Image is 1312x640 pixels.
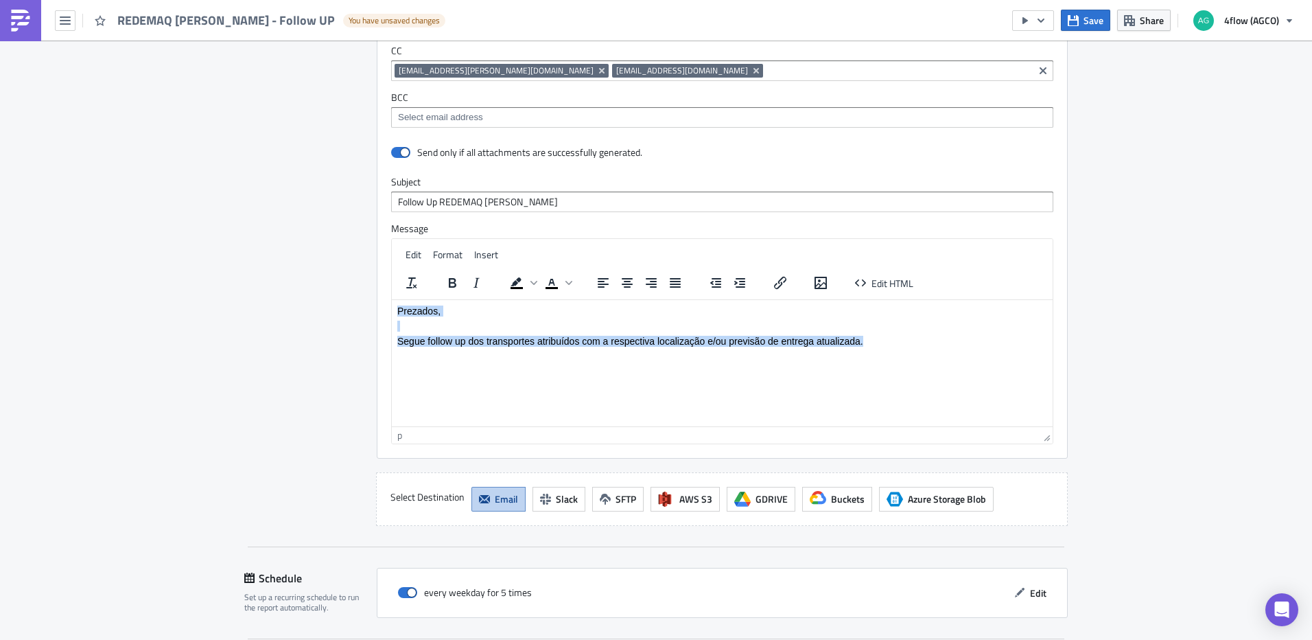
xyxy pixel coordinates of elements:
[10,10,32,32] img: PushMetrics
[1224,13,1279,27] span: 4flow (AGCO)
[755,492,788,506] span: GDRIVE
[441,273,464,293] button: Bold
[616,492,636,506] span: SFTP
[505,273,539,293] div: Background color
[391,222,1053,235] label: Message
[769,273,792,293] button: Insert/edit link
[596,64,609,78] button: Remove Tag
[640,273,663,293] button: Align right
[831,492,865,506] span: Buckets
[392,300,1053,426] iframe: Rich Text Area
[417,146,642,159] div: Send only if all attachments are successfully generated.
[908,492,986,506] span: Azure Storage Blob
[850,273,919,293] button: Edit HTML
[391,176,1053,188] label: Subject
[727,487,795,512] button: GDRIVE
[391,91,1053,104] label: BCC
[540,273,574,293] div: Text color
[1192,9,1215,32] img: Avatar
[1030,586,1046,600] span: Edit
[391,45,1053,57] label: CC
[406,247,421,262] span: Edit
[244,568,377,588] div: Schedule
[871,275,913,290] span: Edit HTML
[532,487,585,512] button: Slack
[397,428,402,442] div: p
[1083,13,1103,27] span: Save
[809,273,832,293] button: Insert/edit image
[1061,10,1110,31] button: Save
[664,273,687,293] button: Justify
[887,491,903,507] span: Azure Storage Blob
[400,273,423,293] button: Clear formatting
[591,273,615,293] button: Align left
[651,487,720,512] button: AWS S3
[679,492,712,506] span: AWS S3
[1140,13,1164,27] span: Share
[1007,582,1053,604] button: Edit
[1038,427,1053,444] div: Resize
[399,65,594,76] span: [EMAIL_ADDRESS][PERSON_NAME][DOMAIN_NAME]
[751,64,763,78] button: Remove Tag
[465,273,488,293] button: Italic
[117,12,336,28] span: REDEMAQ [PERSON_NAME] - Follow UP
[433,247,462,262] span: Format
[244,592,368,613] div: Set up a recurring schedule to run the report automatically.
[592,487,644,512] button: SFTP
[879,487,994,512] button: Azure Storage BlobAzure Storage Blob
[349,15,440,26] span: You have unsaved changes
[474,247,498,262] span: Insert
[1265,593,1298,626] div: Open Intercom Messenger
[1185,5,1302,36] button: 4flow (AGCO)
[728,273,751,293] button: Increase indent
[1117,10,1171,31] button: Share
[616,273,639,293] button: Align center
[616,65,748,76] span: [EMAIL_ADDRESS][DOMAIN_NAME]
[704,273,727,293] button: Decrease indent
[495,492,518,506] span: Email
[471,487,526,512] button: Email
[395,111,1049,124] input: Select em ail add ress
[802,487,872,512] button: Buckets
[1035,62,1051,79] button: Clear selected items
[390,487,465,507] label: Select Destination
[398,582,532,603] div: every weekday for 5 times
[556,492,578,506] span: Slack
